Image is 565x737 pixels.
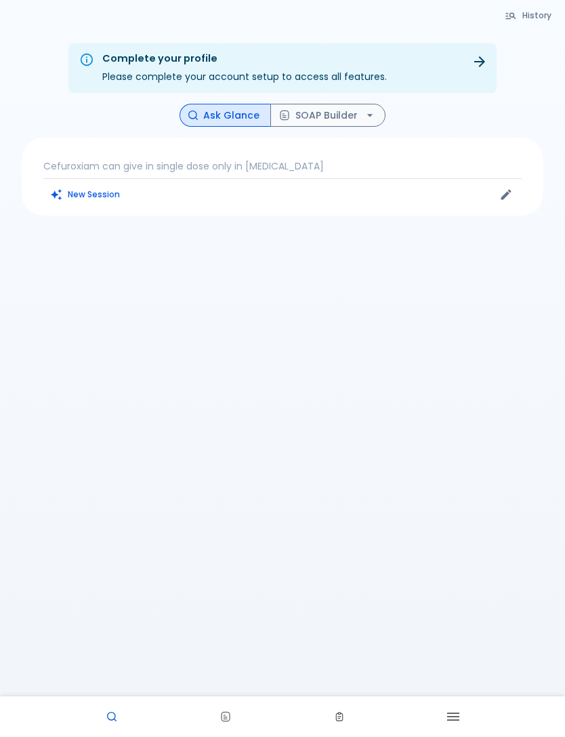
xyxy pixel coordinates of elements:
[496,184,516,205] button: Edit
[43,184,128,204] button: Clears all inputs and results.
[498,5,560,25] button: History
[43,159,522,173] p: Cefuroxiam can give in single dose only in [MEDICAL_DATA]
[102,47,387,89] div: Please complete your account setup to access all features.
[102,52,387,66] div: Complete your profile
[180,104,271,127] button: Ask Glance
[270,104,385,127] button: SOAP Builder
